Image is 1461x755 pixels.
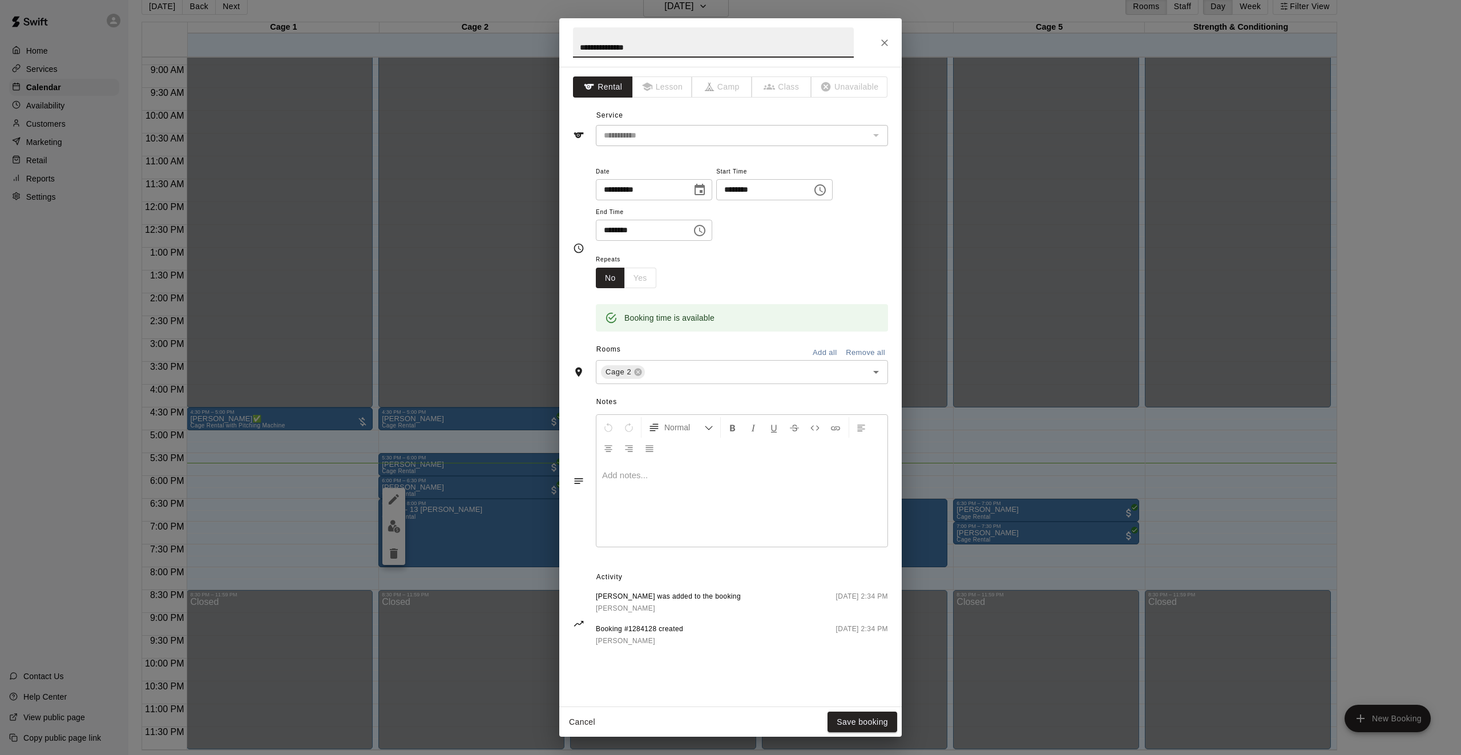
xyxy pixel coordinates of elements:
span: Repeats [596,252,665,268]
button: Save booking [828,712,897,733]
span: The type of an existing booking cannot be changed [692,76,752,98]
button: Cancel [564,712,600,733]
span: Cage 2 [601,366,636,378]
svg: Activity [573,618,584,629]
span: The type of an existing booking cannot be changed [812,76,888,98]
button: Open [868,364,884,380]
button: Choose date, selected date is Aug 11, 2025 [688,179,711,201]
span: [DATE] 2:34 PM [836,624,888,647]
button: Rental [573,76,633,98]
button: Add all [806,344,843,362]
a: [PERSON_NAME] [596,635,683,647]
span: [DATE] 2:34 PM [836,591,888,615]
button: Insert Link [826,417,845,438]
span: [PERSON_NAME] [596,604,655,612]
button: Close [874,33,895,53]
span: Start Time [716,164,833,180]
button: Undo [599,417,618,438]
svg: Timing [573,243,584,254]
button: Format Strikethrough [785,417,804,438]
div: Booking time is available [624,308,715,328]
button: Format Bold [723,417,742,438]
button: Left Align [851,417,871,438]
span: Rooms [596,345,621,353]
div: outlined button group [596,268,656,289]
span: Date [596,164,712,180]
span: Notes [596,393,888,411]
button: Right Align [619,438,639,458]
button: Format Italics [744,417,763,438]
span: The type of an existing booking cannot be changed [633,76,693,98]
button: No [596,268,625,289]
span: [PERSON_NAME] was added to the booking [596,591,741,603]
button: Remove all [843,344,888,362]
span: Service [596,111,623,119]
button: Insert Code [805,417,825,438]
button: Justify Align [640,438,659,458]
span: Normal [664,422,704,433]
span: The type of an existing booking cannot be changed [752,76,812,98]
span: End Time [596,205,712,220]
span: Booking #1284128 created [596,624,683,635]
button: Choose time, selected time is 6:30 PM [688,219,711,242]
button: Center Align [599,438,618,458]
svg: Notes [573,475,584,487]
a: [PERSON_NAME] [596,603,741,615]
div: The service of an existing booking cannot be changed [596,125,888,146]
button: Formatting Options [644,417,718,438]
div: Cage 2 [601,365,645,379]
button: Redo [619,417,639,438]
span: [PERSON_NAME] [596,637,655,645]
button: Format Underline [764,417,784,438]
button: Choose time, selected time is 6:00 PM [809,179,832,201]
span: Activity [596,568,888,587]
svg: Service [573,130,584,141]
svg: Rooms [573,366,584,378]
